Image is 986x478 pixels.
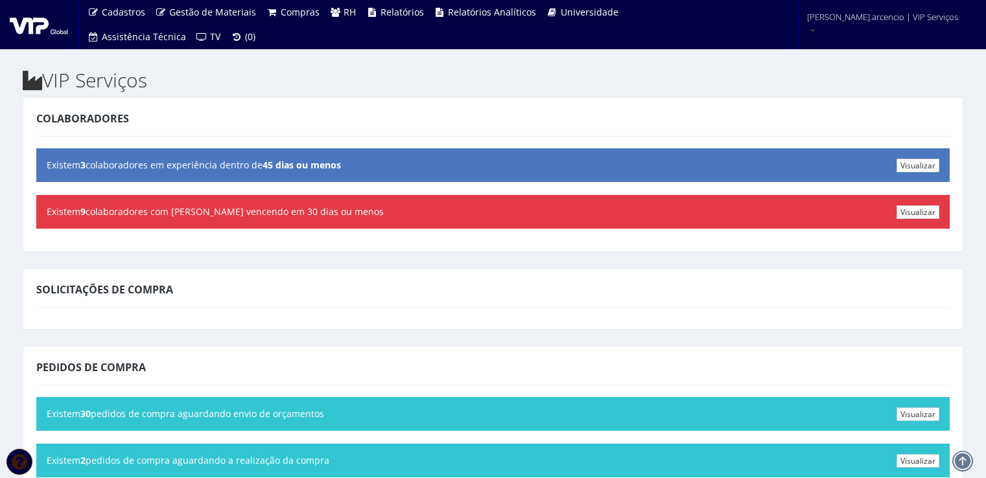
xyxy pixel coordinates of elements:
div: Existem colaboradores com [PERSON_NAME] vencendo em 30 dias ou menos [36,195,950,229]
a: Assistência Técnica [82,25,191,49]
a: Visualizar [897,454,939,468]
a: TV [191,25,226,49]
span: (0) [245,30,255,43]
b: 3 [80,159,86,171]
a: Visualizar [897,407,939,421]
span: Assistência Técnica [102,30,186,43]
a: Visualizar [897,159,939,172]
b: 2 [80,454,86,466]
span: Relatórios [381,6,424,18]
img: logo [10,15,68,34]
span: Universidade [561,6,618,18]
span: [PERSON_NAME].arcencio | VIP Serviços [807,10,958,23]
span: Colaboradores [36,111,129,126]
span: RH [344,6,356,18]
b: 45 dias ou menos [263,159,341,171]
span: Gestão de Materiais [169,6,256,18]
a: (0) [226,25,261,49]
div: Existem pedidos de compra aguardando envio de orçamentos [36,397,950,431]
a: Visualizar [897,205,939,219]
span: TV [210,30,220,43]
b: 30 [80,407,91,420]
span: Relatórios Analíticos [448,6,536,18]
span: Pedidos de Compra [36,360,146,374]
span: Compras [281,6,320,18]
span: Solicitações de Compra [36,282,173,297]
div: Existem colaboradores em experiência dentro de [36,148,950,182]
div: Existem pedidos de compra aguardando a realização da compra [36,444,950,477]
span: Cadastros [102,6,145,18]
h2: VIP Serviços [23,69,963,91]
b: 9 [80,205,86,218]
